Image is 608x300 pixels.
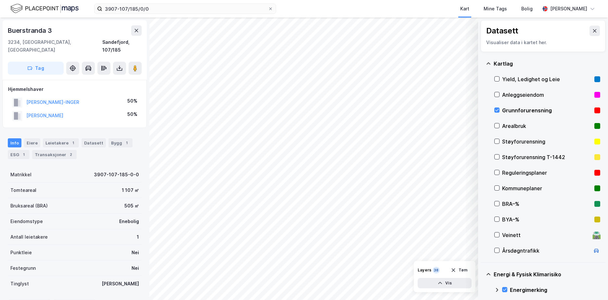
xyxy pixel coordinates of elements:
[550,5,587,13] div: [PERSON_NAME]
[486,26,518,36] div: Datasett
[102,38,142,54] div: Sandefjord, 107/185
[10,280,29,288] div: Tinglyst
[10,249,32,256] div: Punktleie
[10,186,36,194] div: Tomteareal
[123,140,130,146] div: 1
[418,278,472,288] button: Vis
[502,231,590,239] div: Veinett
[10,202,48,210] div: Bruksareal (BRA)
[502,153,592,161] div: Støyforurensning T-1442
[510,286,600,294] div: Energimerking
[8,38,102,54] div: 3234, [GEOGRAPHIC_DATA], [GEOGRAPHIC_DATA]
[418,268,431,273] div: Layers
[447,265,472,275] button: Tøm
[486,39,600,46] div: Visualiser data i kartet her.
[502,106,592,114] div: Grunnforurensning
[127,110,137,118] div: 50%
[502,216,592,223] div: BYA–%
[108,138,133,147] div: Bygg
[502,247,590,255] div: Årsdøgntrafikk
[484,5,507,13] div: Mine Tags
[132,249,139,256] div: Nei
[43,138,79,147] div: Leietakere
[8,62,64,75] button: Tag
[8,25,53,36] div: Buerstranda 3
[502,75,592,83] div: Yield, Ledighet og Leie
[132,264,139,272] div: Nei
[502,184,592,192] div: Kommuneplaner
[32,150,77,159] div: Transaksjoner
[68,151,74,158] div: 2
[502,138,592,145] div: Støyforurensning
[8,138,21,147] div: Info
[502,91,592,99] div: Anleggseiendom
[576,269,608,300] iframe: Chat Widget
[521,5,533,13] div: Bolig
[102,280,139,288] div: [PERSON_NAME]
[10,233,48,241] div: Antall leietakere
[10,218,43,225] div: Eiendomstype
[8,85,141,93] div: Hjemmelshaver
[137,233,139,241] div: 1
[122,186,139,194] div: 1 107 ㎡
[502,169,592,177] div: Reguleringsplaner
[460,5,469,13] div: Kart
[494,60,600,68] div: Kartlag
[8,150,30,159] div: ESG
[494,270,600,278] div: Energi & Fysisk Klimarisiko
[119,218,139,225] div: Enebolig
[10,171,32,179] div: Matrikkel
[24,138,40,147] div: Eiere
[10,3,79,14] img: logo.f888ab2527a4732fd821a326f86c7f29.svg
[20,151,27,158] div: 1
[82,138,106,147] div: Datasett
[94,171,139,179] div: 3907-107-185-0-0
[127,97,137,105] div: 50%
[502,200,592,208] div: BRA–%
[102,4,268,14] input: Søk på adresse, matrikkel, gårdeiere, leietakere eller personer
[70,140,76,146] div: 1
[592,231,601,239] div: 🛣️
[124,202,139,210] div: 505 ㎡
[502,122,592,130] div: Arealbruk
[433,267,440,273] div: 38
[10,264,36,272] div: Festegrunn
